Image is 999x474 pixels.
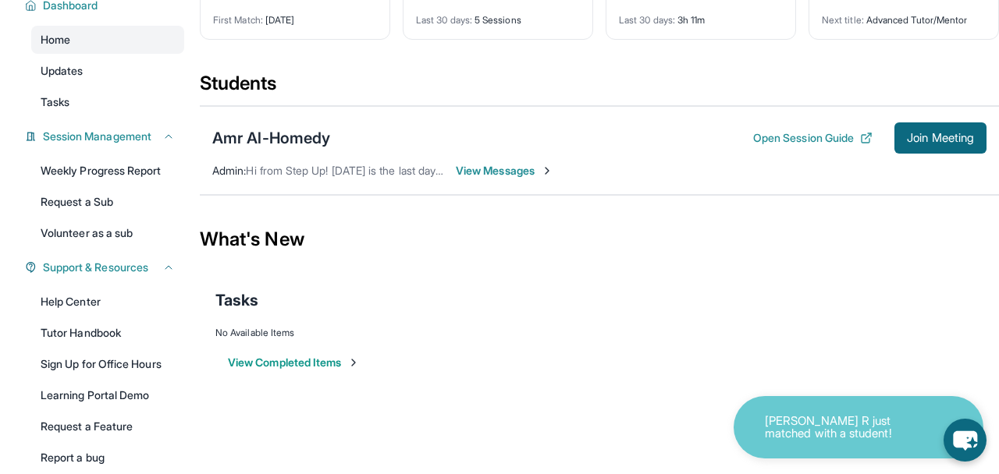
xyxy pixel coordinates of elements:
[31,57,184,85] a: Updates
[31,319,184,347] a: Tutor Handbook
[212,164,246,177] span: Admin :
[200,205,999,274] div: What's New
[215,289,258,311] span: Tasks
[212,127,330,149] div: Amr Al-Homedy
[619,5,783,27] div: 3h 11m
[41,32,70,48] span: Home
[619,14,675,26] span: Last 30 days :
[822,14,864,26] span: Next title :
[894,122,987,154] button: Join Meeting
[944,419,987,462] button: chat-button
[31,26,184,54] a: Home
[31,219,184,247] a: Volunteer as a sub
[31,381,184,409] a: Learning Portal Demo
[456,163,553,179] span: View Messages
[215,327,983,339] div: No Available Items
[822,5,986,27] div: Advanced Tutor/Mentor
[228,355,360,370] button: View Completed Items
[200,71,999,105] div: Students
[41,63,84,79] span: Updates
[31,188,184,216] a: Request a Sub
[31,412,184,440] a: Request a Feature
[31,288,184,316] a: Help Center
[213,5,377,27] div: [DATE]
[416,5,580,27] div: 5 Sessions
[37,129,175,144] button: Session Management
[43,260,148,275] span: Support & Resources
[37,260,175,275] button: Support & Resources
[31,350,184,378] a: Sign Up for Office Hours
[541,164,553,177] img: Chevron-Right
[213,14,263,26] span: First Match :
[43,129,151,144] span: Session Management
[416,14,472,26] span: Last 30 days :
[907,133,974,143] span: Join Meeting
[753,130,873,146] button: Open Session Guide
[31,444,184,472] a: Report a bug
[31,157,184,185] a: Weekly Progress Report
[765,415,921,440] p: [PERSON_NAME] R just matched with a student!
[41,94,69,110] span: Tasks
[31,88,184,116] a: Tasks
